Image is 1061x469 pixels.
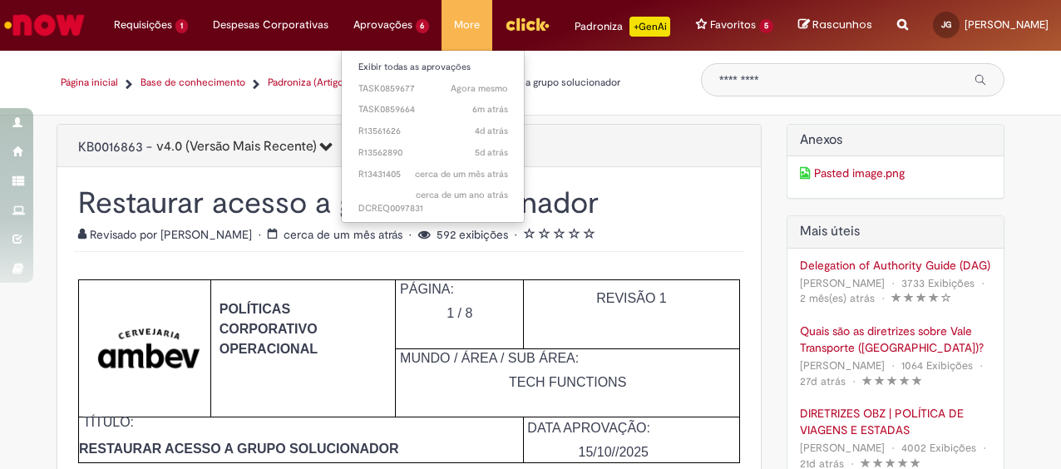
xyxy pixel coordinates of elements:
[259,227,264,242] span: •
[268,76,352,90] a: Padroniza (Artigos)
[341,50,526,223] ul: Aprovações
[629,17,670,37] p: +GenAi
[220,302,290,316] span: POLÍTICAS
[342,165,525,184] a: Aberto R13431405 :
[800,441,885,455] span: [PERSON_NAME]
[416,189,508,201] time: 08/05/2024 03:43:21
[342,144,525,162] a: Aberto R13562890 :
[800,291,875,305] time: 04/08/2025 15:44:51
[156,133,333,161] button: 4.0 (Versão Mais Recente)
[358,189,508,215] span: DCREQ0097831
[220,342,318,356] span: OPERACIONAL
[2,8,87,42] img: ServiceNow
[87,313,210,383] img: Ficheiro:Logo Ambev.png – Wikipédia, a enciclopédia livre
[400,351,579,365] span: MUNDO / ÁREA / SUB ÁREA:
[527,421,650,435] span: DATA APROVAÇÃO:
[342,122,525,141] a: Aberto R13561626 :
[114,17,172,33] span: Requisições
[800,257,992,274] a: Delegation of Authority Guide (DAG)
[358,146,508,160] span: R13562890
[342,186,525,217] a: Aberto DCREQ0097831 :
[415,168,508,180] span: cerca de um mês atrás
[800,374,846,388] span: 27d atrás
[358,125,508,138] span: R13561626
[800,160,992,185] ul: Anexos
[554,228,565,239] i: 3
[78,188,740,218] h1: Restaurar acesso a grupo solucionador
[524,227,595,242] span: Classificação média do artigo - 0.0 de 5 estrelas
[505,12,550,37] img: click_logo_yellow_360x200.png
[415,168,508,180] time: 27/08/2025 18:04:24
[78,139,143,156] span: KB0016863
[447,306,472,320] span: 1 / 8
[472,103,508,116] time: 29/09/2025 13:31:28
[342,58,525,77] a: Exibir todas as aprovações
[800,276,885,290] span: [PERSON_NAME]
[901,441,976,455] span: 4002 Exibições
[509,375,626,389] span: TECH FUNCTIONS
[878,287,888,309] span: •
[800,133,992,148] h2: Anexos
[575,17,670,37] div: Padroniza
[515,227,521,242] span: •
[451,82,508,95] span: Agora mesmo
[358,168,508,181] span: R13431405
[446,76,620,89] span: Restaurar acesso a grupo solucionador
[800,225,992,239] h2: Artigos Mais Úteis
[812,17,872,32] span: Rascunhos
[358,103,508,116] span: TASK0859664
[342,101,525,119] a: Aberto TASK0859664 :
[472,103,508,116] span: 6m atrás
[524,228,535,239] i: 1
[901,358,973,373] span: 1064 Exibições
[965,17,1049,32] span: [PERSON_NAME]
[800,323,992,356] a: Quais são as diretrizes sobre Vale Transporte ([GEOGRAPHIC_DATA])?
[976,354,986,377] span: •
[175,19,188,33] span: 1
[79,442,399,456] strong: RESTAURAR ACESSO A GRUPO SOLUCIONADOR
[888,272,898,294] span: •
[353,17,412,33] span: Aprovações
[451,82,508,95] time: 29/09/2025 13:37:34
[798,17,872,33] a: Rascunhos
[759,19,773,33] span: 5
[569,228,580,239] i: 4
[358,82,508,96] span: TASK0859677
[888,437,898,459] span: •
[416,189,508,201] span: cerca de um ano atrás
[342,80,525,98] a: Aberto TASK0859677 :
[578,445,649,459] span: 15/10//2025
[416,19,430,33] span: 6
[710,17,756,33] span: Favoritos
[475,146,508,159] time: 24/09/2025 17:59:37
[800,358,885,373] span: [PERSON_NAME]
[83,415,134,429] span: TÍTULO:
[800,291,875,305] span: 2 mês(es) atrás
[284,227,402,242] span: cerca de um mês atrás
[61,76,118,90] a: Página inicial
[800,405,992,438] a: DIRETRIZES OBZ | POLÍTICA DE VIAGENS E ESTADAS
[475,146,508,159] span: 5d atrás
[220,322,318,336] span: CORPORATIVO
[78,227,255,242] span: Revisado por [PERSON_NAME]
[475,125,508,137] time: 25/09/2025 20:00:32
[539,228,550,239] i: 2
[888,354,898,377] span: •
[800,165,992,181] a: Download de anexo Pasted image.png
[141,76,245,90] a: Base de conhecimento
[146,139,333,156] span: -
[800,374,846,388] time: 02/09/2025 17:11:20
[980,437,989,459] span: •
[400,282,454,296] span: PÁGINA:
[454,17,480,33] span: More
[941,19,951,30] span: JG
[475,125,508,137] span: 4d atrás
[596,291,666,305] span: REVISÃO 1
[213,17,328,33] span: Despesas Corporativas
[901,276,975,290] span: 3733 Exibições
[437,227,508,242] span: 592 exibições
[849,370,859,392] span: •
